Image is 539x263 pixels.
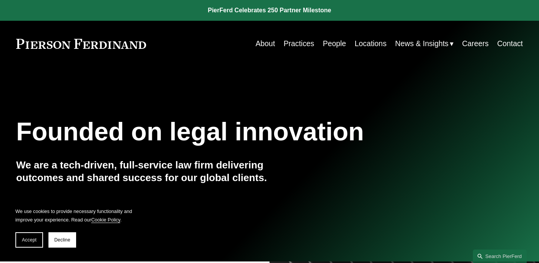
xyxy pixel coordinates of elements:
[354,36,386,51] a: Locations
[473,250,527,263] a: Search this site
[48,232,76,248] button: Decline
[16,159,269,184] h4: We are a tech-driven, full-service law firm delivering outcomes and shared success for our global...
[395,36,454,51] a: folder dropdown
[15,232,43,248] button: Accept
[15,207,138,225] p: We use cookies to provide necessary functionality and improve your experience. Read our .
[462,36,489,51] a: Careers
[54,237,70,243] span: Decline
[497,36,523,51] a: Contact
[16,117,438,146] h1: Founded on legal innovation
[91,217,120,223] a: Cookie Policy
[284,36,314,51] a: Practices
[8,200,146,256] section: Cookie banner
[22,237,37,243] span: Accept
[323,36,346,51] a: People
[256,36,275,51] a: About
[395,37,449,50] span: News & Insights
